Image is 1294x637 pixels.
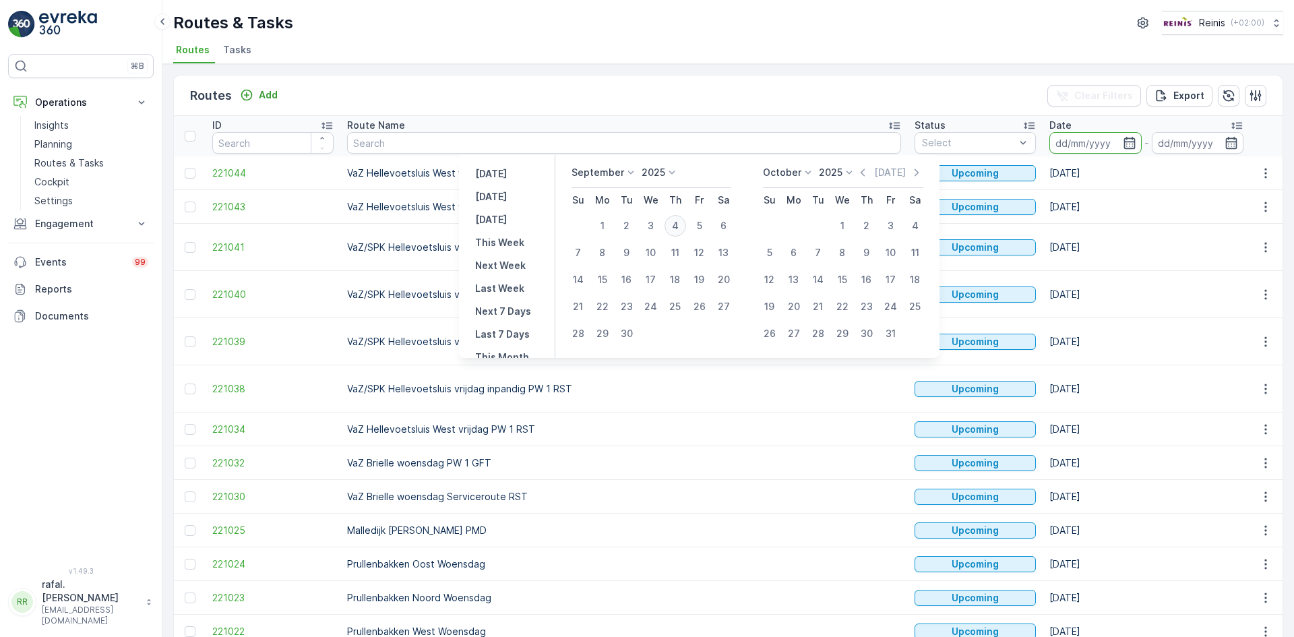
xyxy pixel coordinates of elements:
p: Insights [34,119,69,132]
p: Next 7 Days [475,305,531,318]
td: [DATE] [1043,365,1250,413]
a: 221030 [212,490,334,504]
div: Toggle Row Selected [185,593,195,603]
div: 14 [807,269,829,291]
td: [DATE] [1043,514,1250,547]
div: 12 [759,269,780,291]
td: VaZ/SPK Hellevoetsluis vrijdag inpandig PW 1 RST [340,224,908,271]
div: 13 [783,269,805,291]
p: [DATE] [874,166,906,179]
th: Tuesday [806,188,830,212]
div: 29 [832,323,853,344]
div: 17 [640,269,662,291]
button: Last 7 Days [470,326,535,342]
div: 21 [807,296,829,317]
th: Saturday [712,188,736,212]
p: Routes [190,86,232,105]
div: 26 [759,323,780,344]
span: 221043 [212,200,334,214]
a: 221044 [212,166,334,180]
p: Clear Filters [1074,89,1133,102]
td: VaZ Brielle woensdag Serviceroute RST [340,480,908,514]
div: 1 [592,215,613,237]
td: [DATE] [1043,581,1250,615]
th: Monday [782,188,806,212]
p: October [763,166,801,179]
div: Toggle Row Selected [185,424,195,435]
p: 99 [135,257,146,268]
span: 221041 [212,241,334,254]
div: 9 [616,242,638,264]
div: Toggle Row Selected [185,202,195,212]
div: 4 [904,215,926,237]
p: Next Week [475,259,526,272]
a: 221038 [212,382,334,396]
img: logo_light-DOdMpM7g.png [39,11,97,38]
td: [DATE] [1043,190,1250,224]
a: 221025 [212,524,334,537]
p: [DATE] [475,190,507,204]
div: 20 [783,296,805,317]
div: 25 [665,296,686,317]
div: 11 [665,242,686,264]
a: 221040 [212,288,334,301]
a: 221024 [212,557,334,571]
div: 3 [880,215,902,237]
th: Thursday [663,188,687,212]
div: 18 [904,269,926,291]
th: Monday [590,188,615,212]
p: Upcoming [952,456,999,470]
img: logo [8,11,35,38]
a: 221032 [212,456,334,470]
span: 221039 [212,335,334,348]
div: 28 [807,323,829,344]
button: Yesterday [470,166,512,182]
div: 2 [616,215,638,237]
td: [DATE] [1043,156,1250,190]
p: Last Week [475,282,524,295]
input: dd/mm/yyyy [1152,132,1244,154]
span: 221034 [212,423,334,436]
button: This Week [470,235,530,251]
td: Prullenbakken Oost Woensdag [340,547,908,581]
div: 22 [592,296,613,317]
div: 31 [880,323,902,344]
th: Wednesday [639,188,663,212]
span: v 1.49.3 [8,567,154,575]
p: ( +02:00 ) [1231,18,1264,28]
div: 30 [856,323,877,344]
a: Cockpit [29,173,154,191]
div: 15 [592,269,613,291]
p: September [572,166,624,179]
div: 30 [616,323,638,344]
button: Upcoming [915,421,1036,437]
div: Toggle Row Selected [185,525,195,536]
p: Date [1049,119,1072,132]
button: RRrafal.[PERSON_NAME][EMAIL_ADDRESS][DOMAIN_NAME] [8,578,154,626]
div: 25 [904,296,926,317]
p: Status [915,119,946,132]
div: 19 [689,269,710,291]
a: Insights [29,116,154,135]
p: Reinis [1199,16,1225,30]
button: Engagement [8,210,154,237]
p: Upcoming [952,335,999,348]
p: Export [1173,89,1204,102]
div: RR [11,591,33,613]
a: Documents [8,303,154,330]
div: Toggle Row Selected [185,491,195,502]
th: Friday [879,188,903,212]
p: Cockpit [34,175,69,189]
button: Upcoming [915,522,1036,539]
div: 14 [567,269,589,291]
div: Toggle Row Selected [185,242,195,253]
p: Reports [35,282,148,296]
div: 6 [783,242,805,264]
div: 29 [592,323,613,344]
